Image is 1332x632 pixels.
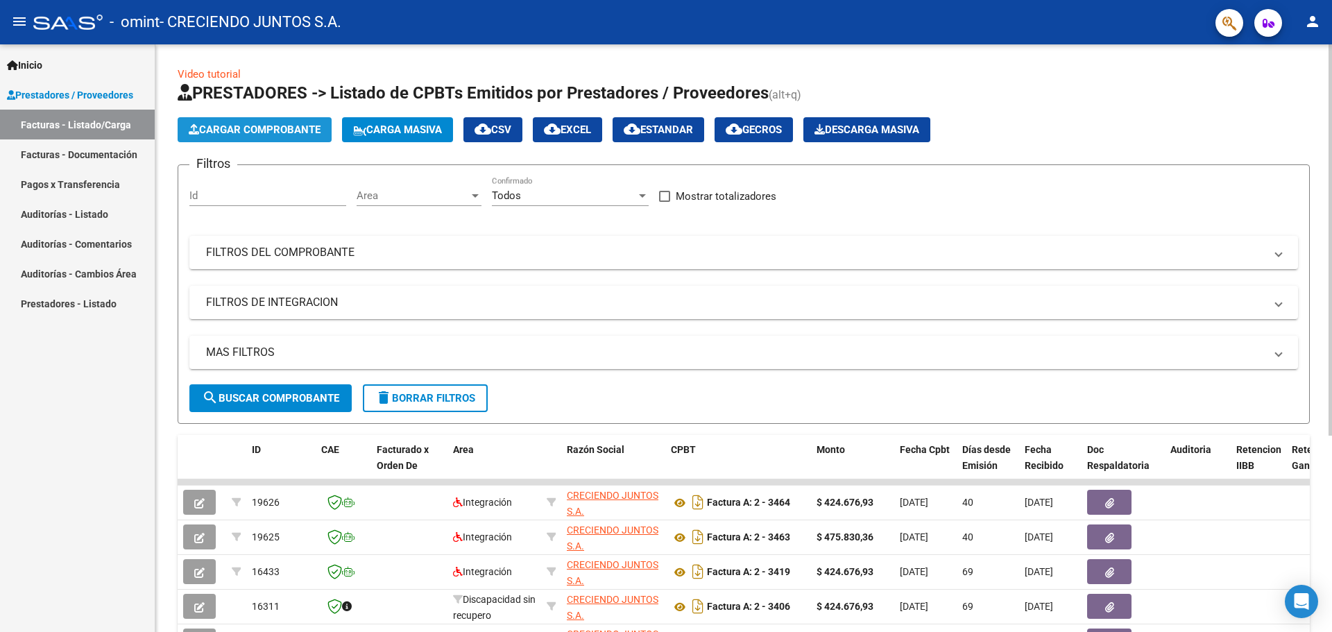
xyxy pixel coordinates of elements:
div: Open Intercom Messenger [1285,585,1318,618]
span: ID [252,444,261,455]
span: Monto [817,444,845,455]
i: Descargar documento [689,491,707,513]
button: Cargar Comprobante [178,117,332,142]
datatable-header-cell: Doc Respaldatoria [1082,435,1165,496]
span: [DATE] [900,566,928,577]
mat-icon: search [202,389,219,406]
span: 16433 [252,566,280,577]
datatable-header-cell: Area [447,435,541,496]
span: Buscar Comprobante [202,392,339,404]
mat-icon: cloud_download [624,121,640,137]
span: [DATE] [1025,497,1053,508]
span: Integración [453,497,512,508]
mat-icon: cloud_download [544,121,561,137]
span: CAE [321,444,339,455]
span: 69 [962,566,973,577]
strong: Factura A: 2 - 3464 [707,497,790,509]
button: Carga Masiva [342,117,453,142]
span: Fecha Recibido [1025,444,1064,471]
button: EXCEL [533,117,602,142]
div: 33707563449 [567,488,660,517]
datatable-header-cell: Facturado x Orden De [371,435,447,496]
span: CSV [475,123,511,136]
span: - CRECIENDO JUNTOS S.A. [160,7,341,37]
app-download-masive: Descarga masiva de comprobantes (adjuntos) [803,117,930,142]
strong: $ 424.676,93 [817,497,873,508]
span: Gecros [726,123,782,136]
span: Días desde Emisión [962,444,1011,471]
h3: Filtros [189,154,237,173]
datatable-header-cell: ID [246,435,316,496]
mat-icon: menu [11,13,28,30]
span: 40 [962,531,973,543]
span: Cargar Comprobante [189,123,321,136]
span: Retencion IIBB [1236,444,1281,471]
datatable-header-cell: Fecha Cpbt [894,435,957,496]
i: Descargar documento [689,526,707,548]
strong: Factura A: 2 - 3463 [707,532,790,543]
button: Descarga Masiva [803,117,930,142]
strong: $ 424.676,93 [817,601,873,612]
span: [DATE] [1025,531,1053,543]
span: Mostrar totalizadores [676,188,776,205]
datatable-header-cell: Razón Social [561,435,665,496]
span: CRECIENDO JUNTOS S.A. [567,490,658,517]
span: CRECIENDO JUNTOS S.A. [567,559,658,586]
i: Descargar documento [689,595,707,617]
span: Facturado x Orden De [377,444,429,471]
strong: Factura A: 2 - 3419 [707,567,790,578]
datatable-header-cell: Fecha Recibido [1019,435,1082,496]
datatable-header-cell: Retencion IIBB [1231,435,1286,496]
div: 33707563449 [567,557,660,586]
datatable-header-cell: Monto [811,435,894,496]
span: 69 [962,601,973,612]
span: Area [357,189,469,202]
button: Buscar Comprobante [189,384,352,412]
div: 33707563449 [567,592,660,621]
span: Auditoria [1170,444,1211,455]
span: Carga Masiva [353,123,442,136]
mat-icon: delete [375,389,392,406]
strong: Factura A: 2 - 3406 [707,601,790,613]
span: Razón Social [567,444,624,455]
div: 33707563449 [567,522,660,552]
mat-panel-title: MAS FILTROS [206,345,1265,360]
datatable-header-cell: CPBT [665,435,811,496]
span: 40 [962,497,973,508]
span: Inicio [7,58,42,73]
strong: $ 475.830,36 [817,531,873,543]
mat-expansion-panel-header: FILTROS DEL COMPROBANTE [189,236,1298,269]
mat-icon: cloud_download [475,121,491,137]
mat-icon: person [1304,13,1321,30]
mat-expansion-panel-header: MAS FILTROS [189,336,1298,369]
span: [DATE] [1025,601,1053,612]
mat-expansion-panel-header: FILTROS DE INTEGRACION [189,286,1298,319]
span: EXCEL [544,123,591,136]
span: Prestadores / Proveedores [7,87,133,103]
span: Borrar Filtros [375,392,475,404]
span: [DATE] [900,531,928,543]
span: 16311 [252,601,280,612]
span: [DATE] [900,601,928,612]
button: CSV [463,117,522,142]
span: Estandar [624,123,693,136]
mat-panel-title: FILTROS DE INTEGRACION [206,295,1265,310]
span: Area [453,444,474,455]
span: Doc Respaldatoria [1087,444,1150,471]
span: Integración [453,531,512,543]
span: PRESTADORES -> Listado de CPBTs Emitidos por Prestadores / Proveedores [178,83,769,103]
span: Descarga Masiva [814,123,919,136]
span: (alt+q) [769,88,801,101]
span: Integración [453,566,512,577]
span: Fecha Cpbt [900,444,950,455]
span: [DATE] [900,497,928,508]
button: Gecros [715,117,793,142]
span: CRECIENDO JUNTOS S.A. [567,524,658,552]
a: Video tutorial [178,68,241,80]
span: CRECIENDO JUNTOS S.A. [567,594,658,621]
button: Estandar [613,117,704,142]
mat-icon: cloud_download [726,121,742,137]
i: Descargar documento [689,561,707,583]
mat-panel-title: FILTROS DEL COMPROBANTE [206,245,1265,260]
span: - omint [110,7,160,37]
